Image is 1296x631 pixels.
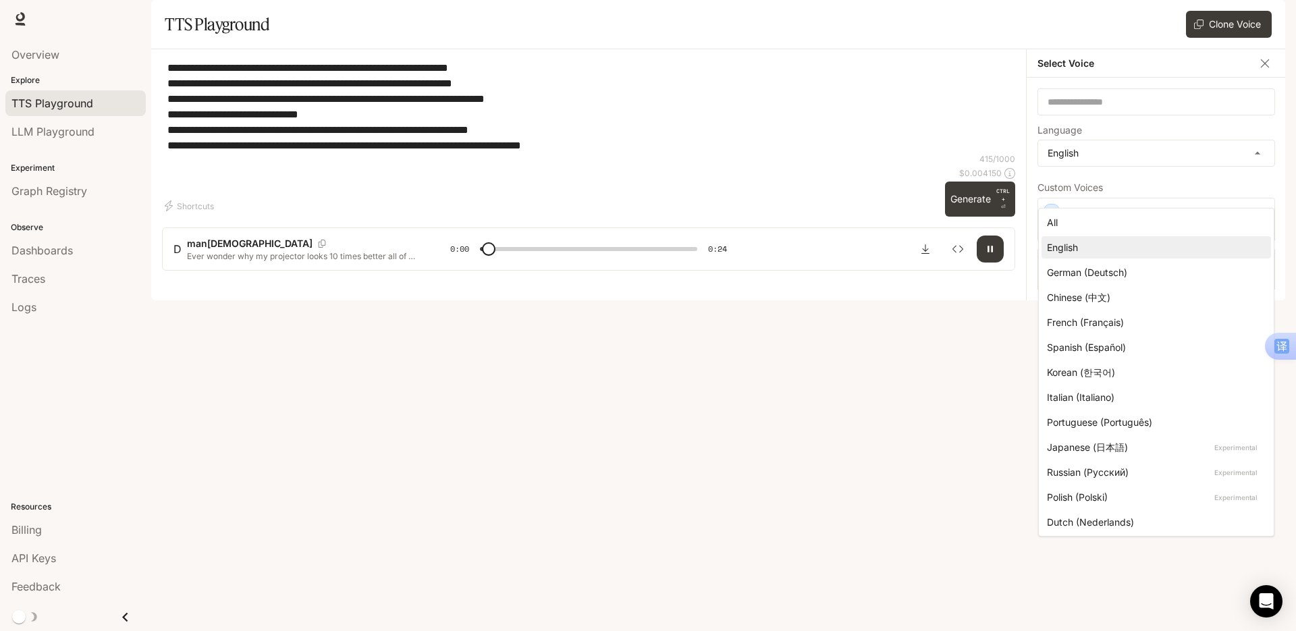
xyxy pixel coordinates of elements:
div: Japanese (日本語) [1047,440,1260,454]
div: German (Deutsch) [1047,265,1260,279]
div: Chinese (中文) [1047,290,1260,304]
div: Polish (Polski) [1047,490,1260,504]
p: Experimental [1212,491,1260,503]
div: Spanish (Español) [1047,340,1260,354]
p: Experimental [1212,466,1260,478]
div: English [1047,240,1260,254]
div: Korean (한국어) [1047,365,1260,379]
div: All [1047,215,1260,229]
div: Italian (Italiano) [1047,390,1260,404]
div: Portuguese (Português) [1047,415,1260,429]
div: Russian (Русский) [1047,465,1260,479]
p: Experimental [1212,441,1260,454]
div: French (Français) [1047,315,1260,329]
div: Dutch (Nederlands) [1047,515,1260,529]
